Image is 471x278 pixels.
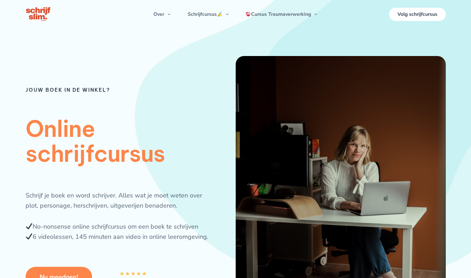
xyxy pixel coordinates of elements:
span: Menu schakelen [164,4,171,25]
img: ✔️ [26,233,32,239]
img: ✍️ [217,12,222,17]
div: No-nonsense online schrijfcursus om een boek te schrijven [26,222,213,232]
div: Schrijf je boek en word schrijver. Alles wat je moet weten over plot, personage, herschrijven, ui... [26,190,213,211]
img: ✔️ [26,223,32,229]
a: Volg schrijfcursus [389,8,446,21]
span: Menu schakelen [222,4,229,25]
a: Cursus TraumaverwerkingMenu schakelen [237,4,326,25]
nav: Navigatie op de site: Menu [145,4,326,25]
a: OverMenu schakelen [145,4,179,25]
span: Menu schakelen [311,4,317,25]
img: ❤️‍🩹 [246,12,251,17]
h6: Jouw boek in de winkel? [26,88,213,92]
div: 6 videolessen, 145 minuten aan video in online leeromgeving. [26,232,213,242]
h1: Online schrijfcursus [26,117,213,166]
a: SchrijfcursusMenu schakelen [179,4,237,25]
img: schrijfcursus schrijfslim academy [26,6,51,22]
